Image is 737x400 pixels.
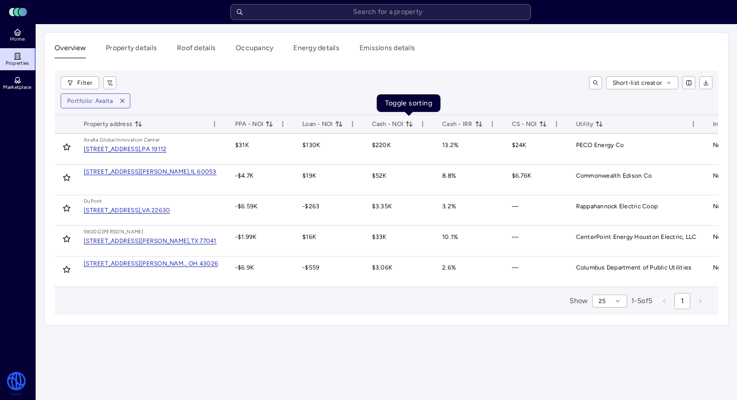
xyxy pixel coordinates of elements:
button: page 1 [674,293,690,309]
button: Toggle favorite [59,231,75,247]
div: 9800 G [84,228,102,236]
div: n Center [139,136,159,144]
div: [STREET_ADDRESS], [84,207,142,213]
button: previous page [656,293,672,309]
span: Cash - IRR [442,119,483,129]
td: $19K [294,165,364,195]
div: VA 22630 [142,207,170,213]
td: 3.2% [434,195,504,226]
td: -$1.99K [227,226,294,256]
td: $33K [364,226,435,256]
td: 2.6% [434,256,504,287]
td: CenterPoint Energy Houston Electric, LLC [568,226,705,256]
img: Watershed [6,372,27,396]
span: Property address [84,119,142,129]
input: Search for a property [230,4,531,20]
div: [STREET_ADDRESS][PERSON_NAME], [84,169,191,175]
span: Home [10,36,25,42]
div: Toggle sorting [377,94,441,112]
button: Toggle favorite [59,170,75,186]
button: Portfolio: Axalta [61,94,115,108]
div: [STREET_ADDRESS], [84,146,142,152]
button: toggle search [589,76,602,89]
button: toggle sorting [475,120,483,128]
td: 13.2% [434,134,504,165]
button: Roof details [177,43,216,58]
button: show/hide columns [682,76,695,89]
span: Utility [576,119,604,129]
td: -$6.9K [227,256,294,287]
span: Filter [77,78,93,88]
td: $3.06K [364,256,435,287]
td: Rappahannock Electric Coop [568,195,705,226]
div: Portfolio: Axalta [67,96,113,106]
button: toggle sorting [134,120,142,128]
button: Occupancy [236,43,273,58]
div: TX 77041 [191,238,217,244]
div: Axalta Global Innovatio [84,136,139,144]
span: Show [570,296,588,307]
div: [STREET_ADDRESS][PERSON_NAME], [84,238,191,244]
button: next page [692,293,708,309]
td: -$559 [294,256,364,287]
td: -$6.59K [227,195,294,226]
td: $6.76K [504,165,568,195]
button: Filter [61,76,99,89]
td: PECO Energy Co [568,134,705,165]
span: PPA - NOI [235,119,273,129]
span: Cash - NOI [372,119,414,129]
td: -$263 [294,195,364,226]
button: Toggle favorite [59,261,75,278]
span: 1 - 5 of 5 [631,296,653,307]
a: [STREET_ADDRESS][PERSON_NAME][PERSON_NAME],OH 43026 [84,260,218,266]
span: 25 [599,296,606,306]
td: Commonwealth Edison Co [568,165,705,195]
button: toggle sorting [335,120,343,128]
td: $3.35K [364,195,435,226]
span: Short-list creator [613,78,662,88]
td: $24K [504,134,568,165]
nav: pagination [656,293,708,309]
button: Toggle favorite [59,200,75,216]
button: Short-list creator [606,76,679,89]
div: PA 19112 [142,146,166,152]
td: $16K [294,226,364,256]
td: -$4.7K [227,165,294,195]
button: toggle sorting [265,120,273,128]
div: [STREET_ADDRESS][PERSON_NAME][PERSON_NAME], [84,260,189,266]
a: [STREET_ADDRESS],PA 19112 [84,146,166,152]
button: toggle sorting [405,120,413,128]
td: Columbus Department of Public Utilities [568,256,705,287]
button: Overview [55,43,86,58]
div: DuPont [84,197,102,205]
div: OH 43026 [189,260,218,266]
button: Toggle favorite [59,139,75,155]
a: [STREET_ADDRESS][PERSON_NAME],TX 77041 [84,238,217,244]
button: Energy details [293,43,339,58]
button: Property details [106,43,157,58]
span: CS - NOI [512,119,547,129]
td: $31K [227,134,294,165]
td: — [504,256,568,287]
td: — [504,195,568,226]
a: [STREET_ADDRESS][PERSON_NAME],IL 60053 [84,169,217,175]
td: $130K [294,134,364,165]
button: toggle sorting [595,120,603,128]
button: toggle sorting [539,120,547,128]
td: — [504,226,568,256]
button: Emissions details [359,43,415,58]
td: $52K [364,165,435,195]
div: [PERSON_NAME] [102,228,143,236]
td: 10.1% [434,226,504,256]
span: Loan - NOI [302,119,343,129]
span: Properties [6,60,30,66]
span: Marketplace [3,84,31,90]
div: IL 60053 [191,169,217,175]
span: 1 [681,296,684,307]
a: [STREET_ADDRESS],VA 22630 [84,207,170,213]
td: $220K [364,134,435,165]
td: 8.8% [434,165,504,195]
